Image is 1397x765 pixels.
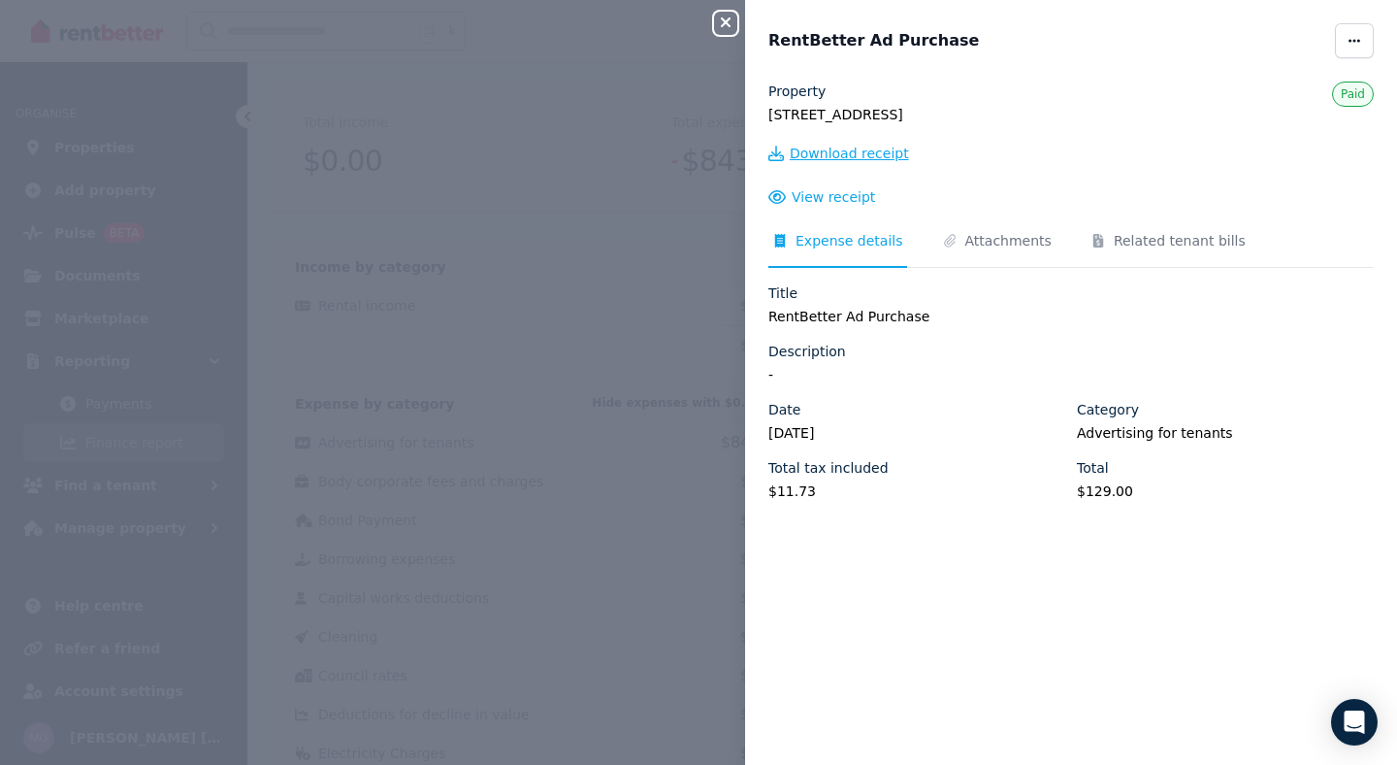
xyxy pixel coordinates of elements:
[1341,87,1365,101] span: Paid
[768,231,1374,268] nav: Tabs
[768,423,1065,443] legend: [DATE]
[768,82,826,101] label: Property
[965,231,1052,250] span: Attachments
[768,29,979,52] span: RentBetter Ad Purchase
[768,400,800,419] label: Date
[768,482,1065,501] legend: $11.73
[1077,482,1374,501] legend: $129.00
[1077,400,1139,419] label: Category
[768,283,797,303] label: Title
[1331,699,1378,746] div: Open Intercom Messenger
[1114,231,1246,250] span: Related tenant bills
[768,105,1374,124] legend: [STREET_ADDRESS]
[768,307,1374,326] legend: RentBetter Ad Purchase
[792,187,875,207] span: View receipt
[768,365,1374,384] legend: -
[790,144,909,163] span: Download receipt
[1077,458,1109,478] label: Total
[768,458,889,478] label: Total tax included
[1077,423,1374,443] legend: Advertising for tenants
[796,231,903,250] span: Expense details
[768,342,846,361] label: Description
